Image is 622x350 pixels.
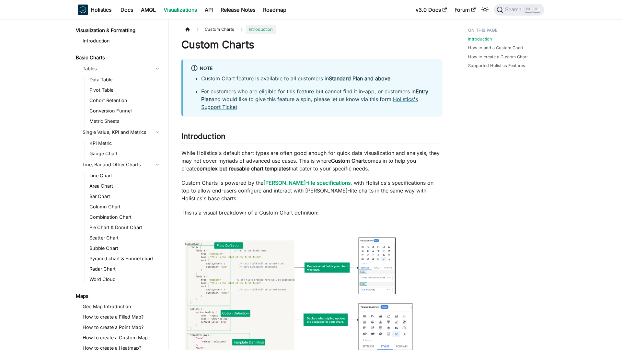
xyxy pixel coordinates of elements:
a: Holistics's Support Ticket [201,96,418,110]
a: Scatter Chart [87,233,163,242]
kbd: K [533,6,540,12]
a: Introduction [81,36,163,45]
strong: complex but reusable chart templates [197,165,289,172]
a: AMQL [137,5,160,15]
a: Roadmap [259,5,290,15]
p: This is a visual breakdown of a Custom Chart definition: [181,209,442,216]
a: How to add a Custom Chart [468,45,523,51]
a: Release Notes [217,5,259,15]
a: Geo Map Introduction [81,302,163,311]
a: Combination Chart [87,213,163,222]
li: For customers who are eligible for this feature but cannot find it in-app, or customers in and wo... [201,87,434,111]
a: Supported Holistics Features [468,63,525,69]
a: Visualizations [160,5,201,15]
a: Pyramid chart & Funnel chart [87,254,163,263]
strong: Entry Plan [201,88,428,102]
a: How to create a Filled Map? [81,312,163,321]
a: Bar Chart [87,192,163,201]
h1: Custom Charts [181,38,442,51]
button: Switch between dark and light mode (currently light mode) [480,5,490,15]
a: Home page [181,25,194,34]
a: Data Table [87,75,163,84]
div: Note [191,64,434,73]
a: Radar Chart [87,264,163,274]
nav: Breadcrumbs [181,25,442,34]
button: Search (Ctrl+K) [494,4,544,16]
a: Line, Bar and Other Charts [81,159,163,170]
a: Docs [117,5,137,15]
a: KPI Metric [87,139,163,148]
a: Single Value, KPI and Metrics [81,127,163,137]
a: Metric Sheets [87,117,163,126]
strong: Custom Chart [331,157,365,164]
span: Search [503,7,525,13]
a: Line Chart [87,171,163,180]
a: Bubble Chart [87,244,163,253]
a: Maps [74,292,163,301]
a: Area Chart [87,181,163,191]
a: Gauge Chart [87,149,163,158]
span: Introduction [246,25,276,34]
a: Conversion Funnel [87,106,163,115]
p: Custom Charts is powered by the , with Holistics's specifications on top to allow end-users confi... [181,179,442,202]
a: Pivot Table [87,86,163,95]
a: Tables [81,64,163,74]
strong: Standard Plan and above [329,75,390,82]
a: How to create a Point Map? [81,323,163,332]
nav: Docs sidebar [71,19,168,350]
a: Introduction [468,36,492,42]
a: Word Cloud [87,275,163,284]
a: How to create a Custom Map [81,333,163,342]
b: Holistics [91,6,111,14]
p: While Holistics's default chart types are often good enough for quick data visualization and anal... [181,149,442,172]
a: Column Chart [87,202,163,211]
a: [PERSON_NAME]-lite specifications [263,180,351,186]
img: Holistics [78,5,88,15]
a: Forum [451,5,479,15]
h2: Introduction [181,132,442,144]
a: HolisticsHolistics [78,5,111,15]
a: Pie Chart & Donut Chart [87,223,163,232]
span: Custom Charts [202,25,237,34]
a: API [201,5,217,15]
a: How to create a Custom Chart [468,54,528,60]
a: Basic Charts [74,53,163,62]
a: v3.0 Docs [412,5,451,15]
a: Cohort Retention [87,96,163,105]
li: Custom Chart feature is available to all customers in [201,75,434,82]
a: Visualization & Formatting [74,26,163,35]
